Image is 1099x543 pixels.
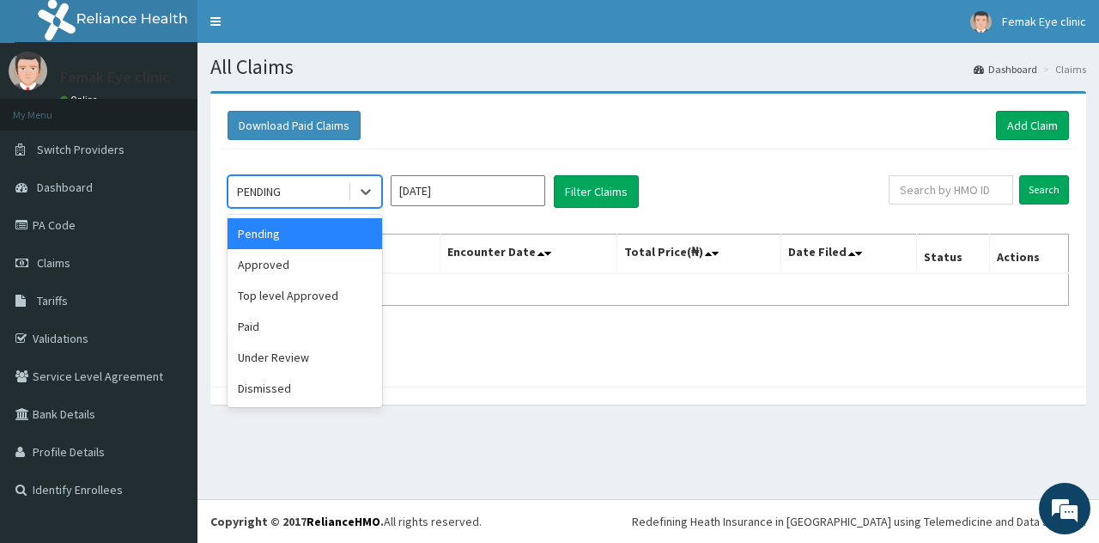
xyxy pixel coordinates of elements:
[210,514,384,529] strong: Copyright © 2017 .
[228,311,382,342] div: Paid
[210,56,1086,78] h1: All Claims
[916,235,989,274] th: Status
[9,52,47,90] img: User Image
[228,373,382,404] div: Dismissed
[60,70,170,85] p: Femak Eye clinic
[228,218,382,249] div: Pending
[228,249,382,280] div: Approved
[554,175,639,208] button: Filter Claims
[228,111,361,140] button: Download Paid Claims
[197,499,1099,543] footer: All rights reserved.
[1039,62,1086,76] li: Claims
[989,235,1068,274] th: Actions
[1019,175,1069,204] input: Search
[237,183,281,200] div: PENDING
[100,162,237,336] span: We're online!
[616,235,780,274] th: Total Price(₦)
[37,255,70,271] span: Claims
[37,180,93,195] span: Dashboard
[37,142,124,157] span: Switch Providers
[37,293,68,308] span: Tariffs
[228,280,382,311] div: Top level Approved
[996,111,1069,140] a: Add Claim
[60,94,101,106] a: Online
[307,514,380,529] a: RelianceHMO
[391,175,545,206] input: Select Month and Year
[282,9,323,50] div: Minimize live chat window
[974,62,1037,76] a: Dashboard
[32,86,70,129] img: d_794563401_company_1708531726252_794563401
[632,513,1086,530] div: Redefining Heath Insurance in [GEOGRAPHIC_DATA] using Telemedicine and Data Science!
[440,235,616,274] th: Encounter Date
[780,235,916,274] th: Date Filed
[89,96,288,119] div: Chat with us now
[9,361,327,421] textarea: Type your message and hit 'Enter'
[228,342,382,373] div: Under Review
[1002,14,1086,29] span: Femak Eye clinic
[970,11,992,33] img: User Image
[889,175,1013,204] input: Search by HMO ID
